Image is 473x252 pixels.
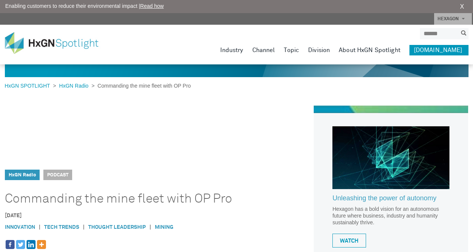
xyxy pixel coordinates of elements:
span: Podcast [43,170,72,180]
a: HEXAGON [434,13,472,25]
span: Commanding the mine fleet with OP Pro [95,83,191,89]
a: X [460,2,464,11]
a: Topic [284,45,299,55]
a: Unleashing the power of autonomy [332,195,449,206]
a: HxGN Radio [56,83,92,89]
a: WATCH [332,234,366,248]
a: HxGN Radio [9,173,36,177]
span: | [35,224,44,231]
div: > > [5,82,191,90]
span: Enabling customers to reduce their environmental impact | [5,2,164,10]
a: Facebook [6,240,15,249]
a: HxGN SPOTLIGHT [5,83,53,89]
time: [DATE] [5,213,22,218]
a: Innovation [5,225,35,230]
img: HxGN Spotlight [5,32,110,54]
a: [DOMAIN_NAME] [409,45,469,55]
a: Division [308,45,330,55]
a: Industry [220,45,243,55]
p: Hexagon has a bold vision for an autonomous future where business, industry and humanity sustaina... [332,206,449,226]
a: Mining [155,225,173,230]
span: | [146,224,155,231]
h1: Commanding the mine fleet with OP Pro [5,191,289,206]
a: Tech Trends [44,225,79,230]
a: Thought Leadership [88,225,146,230]
a: More [37,240,46,249]
a: Twitter [16,240,25,249]
a: Channel [252,45,275,55]
a: Read how [140,3,164,9]
a: Linkedin [27,240,36,249]
a: About HxGN Spotlight [339,45,400,55]
span: | [79,224,88,231]
img: Hexagon_CorpVideo_Pod_RR_2.jpg [332,126,449,189]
